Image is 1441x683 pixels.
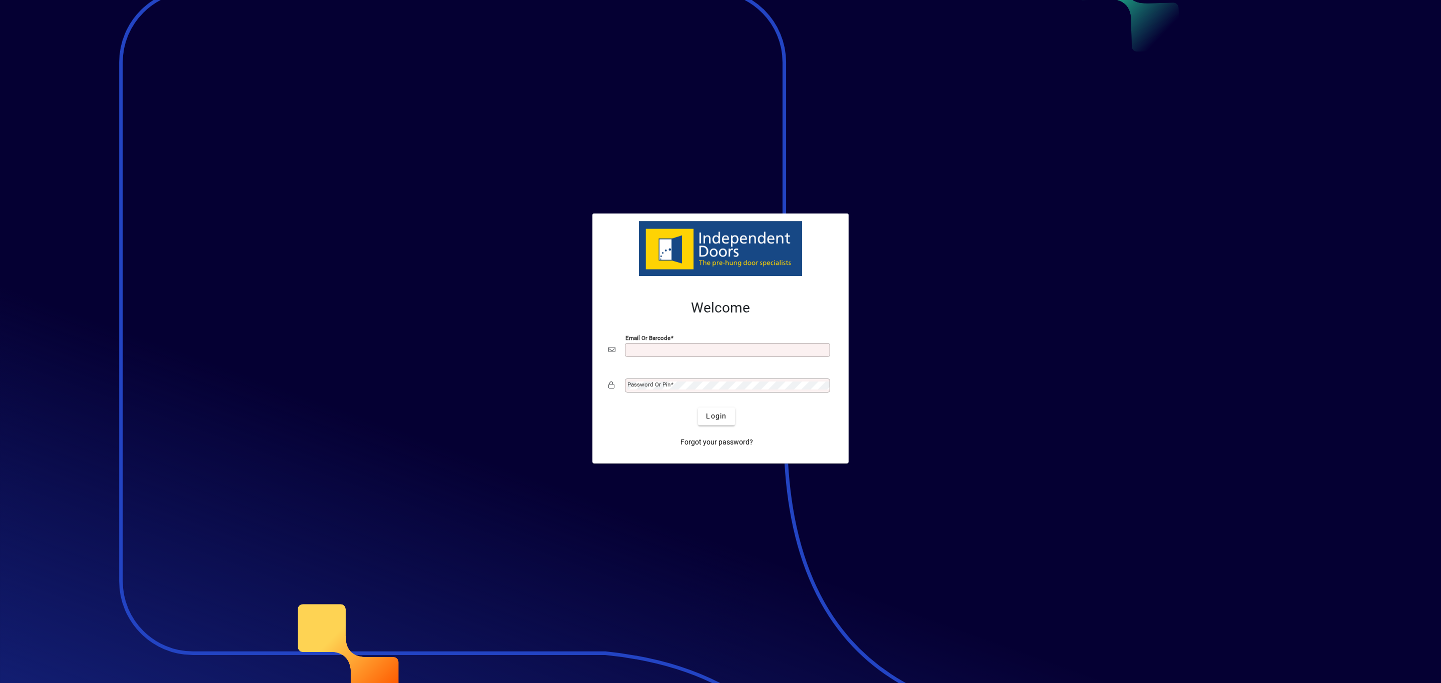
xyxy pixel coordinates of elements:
[706,411,727,421] span: Login
[625,334,670,341] mat-label: Email or Barcode
[698,407,735,425] button: Login
[627,381,670,388] mat-label: Password or Pin
[676,433,757,451] a: Forgot your password?
[608,299,833,316] h2: Welcome
[680,437,753,447] span: Forgot your password?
